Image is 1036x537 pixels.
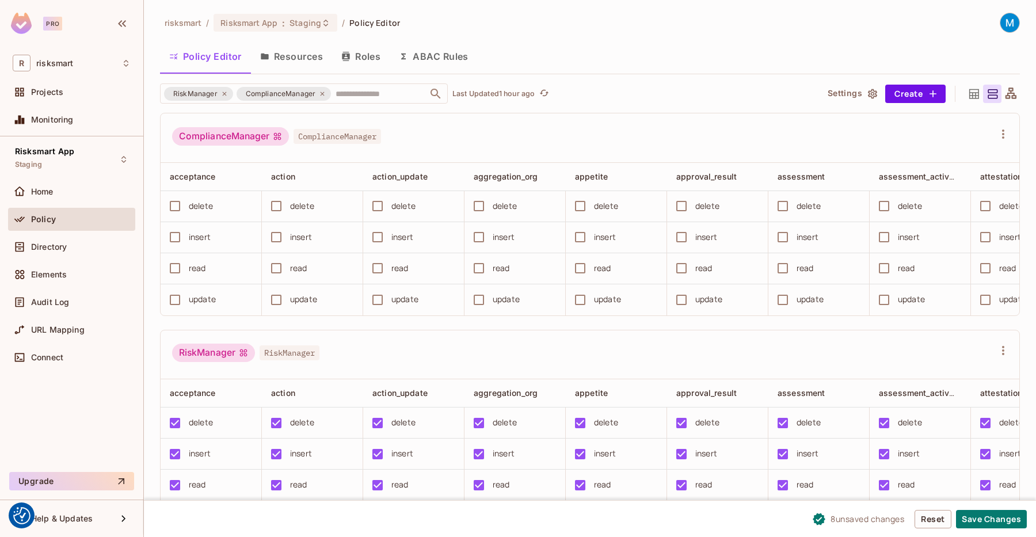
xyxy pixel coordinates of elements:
p: Last Updated 1 hour ago [452,89,535,98]
span: appetite [575,172,608,181]
button: Open [428,86,444,102]
div: read [695,478,713,491]
div: insert [797,231,818,243]
div: read [189,262,206,275]
span: action_update [372,172,428,181]
div: update [695,293,722,306]
div: read [797,478,814,491]
div: insert [493,447,515,460]
span: Risksmart App [15,147,74,156]
button: Resources [251,42,332,71]
div: update [189,293,216,306]
div: delete [594,416,618,429]
span: acceptance [170,172,216,181]
div: update [797,293,824,306]
span: approval_result [676,388,737,398]
img: Matt Rudd [1000,13,1019,32]
span: Connect [31,353,63,362]
div: read [898,478,915,491]
div: read [189,478,206,491]
span: 8 unsaved change s [831,513,904,525]
div: insert [391,447,413,460]
div: read [493,478,510,491]
div: insert [695,447,717,460]
div: delete [290,200,314,212]
div: insert [999,447,1021,460]
div: Pro [43,17,62,31]
span: : [281,18,285,28]
button: Upgrade [9,472,134,490]
div: delete [391,200,416,212]
div: RiskManager [172,344,255,362]
div: delete [391,416,416,429]
span: Refresh is not available in edit mode. [535,87,551,101]
div: insert [290,447,312,460]
div: read [391,262,409,275]
span: assessment_activity [879,171,959,182]
button: Consent Preferences [13,507,31,524]
div: delete [189,416,213,429]
li: / [206,17,209,28]
div: delete [797,416,821,429]
button: Policy Editor [160,42,251,71]
span: RiskManager [166,88,224,100]
div: insert [999,231,1021,243]
button: Reset [915,510,951,528]
div: insert [695,231,717,243]
div: insert [189,231,211,243]
div: read [999,478,1016,491]
span: Help & Updates [31,514,93,523]
span: Policy [31,215,56,224]
div: update [898,293,925,306]
span: R [13,55,31,71]
div: insert [797,447,818,460]
div: delete [493,200,517,212]
div: insert [594,447,616,460]
button: Settings [823,85,881,103]
div: read [290,262,307,275]
div: RiskManager [164,87,233,101]
span: aggregation_org [474,172,538,181]
div: update [493,293,520,306]
span: approval_result [676,172,737,181]
div: read [797,262,814,275]
button: Save Changes [956,510,1027,528]
span: Staging [15,160,42,169]
div: update [290,293,317,306]
div: read [594,262,611,275]
span: the active workspace [165,17,201,28]
button: Create [885,85,946,103]
span: action [271,172,295,181]
div: insert [594,231,616,243]
div: read [290,478,307,491]
li: / [342,17,345,28]
div: read [898,262,915,275]
span: action_update [372,388,428,398]
div: insert [898,231,920,243]
span: ComplianceManager [294,129,381,144]
div: read [493,262,510,275]
div: ComplianceManager [172,127,289,146]
span: action [271,388,295,398]
span: appetite [575,388,608,398]
div: insert [189,447,211,460]
span: assessment [778,172,825,181]
div: update [999,293,1026,306]
div: delete [797,200,821,212]
div: ComplianceManager [237,87,332,101]
div: delete [493,416,517,429]
span: Risksmart App [220,17,277,28]
span: URL Mapping [31,325,85,334]
span: Workspace: risksmart [36,59,73,68]
img: SReyMgAAAABJRU5ErkJggg== [11,13,32,34]
div: read [695,262,713,275]
span: Home [31,187,54,196]
div: insert [898,447,920,460]
span: refresh [539,88,549,100]
div: delete [594,200,618,212]
div: delete [898,416,922,429]
div: read [391,478,409,491]
span: aggregation_org [474,388,538,398]
span: Monitoring [31,115,74,124]
div: insert [290,231,312,243]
